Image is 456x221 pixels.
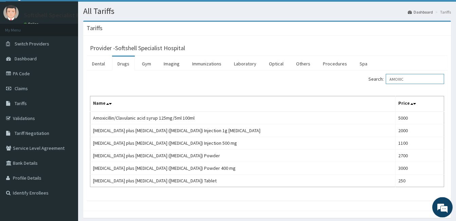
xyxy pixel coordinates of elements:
[24,22,40,26] a: Online
[112,57,135,71] a: Drugs
[396,112,444,124] td: 5000
[263,57,289,71] a: Optical
[396,96,444,112] th: Price
[15,130,49,136] span: Tariff Negotiation
[368,74,444,84] label: Search:
[136,57,157,71] a: Gym
[13,34,28,51] img: d_794563401_company_1708531726252_794563401
[158,57,185,71] a: Imaging
[3,148,129,172] textarea: Type your message and hit 'Enter'
[408,9,433,15] a: Dashboard
[90,45,185,51] h3: Provider - Softshell Specialist Hospital
[396,137,444,149] td: 1100
[396,149,444,162] td: 2700
[39,67,94,135] span: We're online!
[24,12,99,18] p: Softshell Specialist Hospital
[111,3,128,20] div: Minimize live chat window
[291,57,316,71] a: Others
[396,162,444,175] td: 3000
[90,124,396,137] td: [MEDICAL_DATA] plus [MEDICAL_DATA] ([MEDICAL_DATA]) Injection 1g [MEDICAL_DATA]
[187,57,227,71] a: Immunizations
[87,25,103,31] h3: Tariffs
[90,96,396,112] th: Name
[90,175,396,187] td: [MEDICAL_DATA] plus [MEDICAL_DATA] ([MEDICAL_DATA]) Tablet
[386,74,444,84] input: Search:
[354,57,373,71] a: Spa
[90,137,396,149] td: [MEDICAL_DATA] plus [MEDICAL_DATA] ([MEDICAL_DATA]) Injection 500 mg
[434,9,451,15] li: Tariffs
[15,56,37,62] span: Dashboard
[90,112,396,124] td: Amoxicillin/Clavulanic acid syrup 125mg/5ml 100ml
[229,57,262,71] a: Laboratory
[15,41,49,47] span: Switch Providers
[83,7,451,16] h1: All Tariffs
[90,162,396,175] td: [MEDICAL_DATA] plus [MEDICAL_DATA] ([MEDICAL_DATA]) Powder 400 mg
[317,57,352,71] a: Procedures
[3,5,19,20] img: User Image
[87,57,110,71] a: Dental
[15,100,27,106] span: Tariffs
[35,38,114,47] div: Chat with us now
[396,124,444,137] td: 2000
[396,175,444,187] td: 250
[15,85,28,92] span: Claims
[90,149,396,162] td: [MEDICAL_DATA] plus [MEDICAL_DATA] ([MEDICAL_DATA]) Powder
